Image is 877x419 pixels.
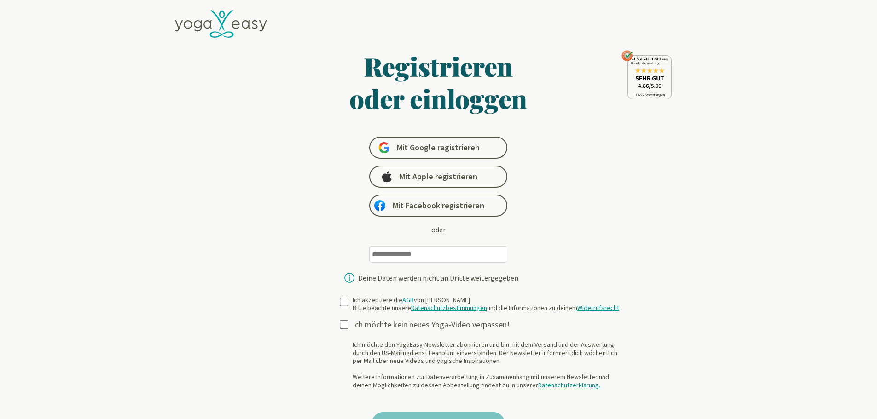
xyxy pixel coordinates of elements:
a: AGB [402,296,414,304]
div: Ich akzeptiere die von [PERSON_NAME] Bitte beachte unsere und die Informationen zu deinem . [353,296,621,312]
img: ausgezeichnet_seal.png [621,50,672,99]
span: Mit Apple registrieren [400,171,477,182]
div: Ich möchte den YogaEasy-Newsletter abonnieren und bin mit dem Versand und der Auswertung durch de... [353,341,628,389]
div: Ich möchte kein neues Yoga-Video verpassen! [353,320,628,330]
div: oder [431,224,446,235]
div: Deine Daten werden nicht an Dritte weitergegeben [358,274,518,281]
a: Datenschutzbestimmungen [411,304,487,312]
a: Widerrufsrecht [577,304,619,312]
span: Mit Facebook registrieren [393,200,484,211]
a: Mit Google registrieren [369,137,507,159]
a: Datenschutzerklärung. [538,381,600,389]
a: Mit Apple registrieren [369,166,507,188]
span: Mit Google registrieren [397,142,480,153]
h1: Registrieren oder einloggen [261,50,617,115]
a: Mit Facebook registrieren [369,195,507,217]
